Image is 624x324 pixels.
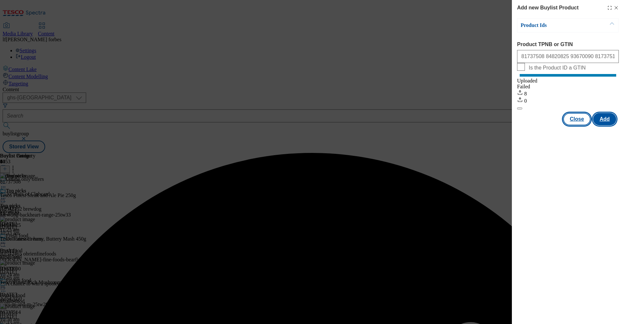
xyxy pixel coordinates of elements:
[563,113,591,125] button: Close
[517,84,619,90] div: Failed
[517,4,578,12] h4: Add new Buylist Product
[517,97,619,104] div: 0
[593,113,616,125] button: Add
[517,90,619,97] div: 8
[517,50,619,63] input: Enter 1 or 20 space separated Product TPNB or GTIN
[517,42,619,47] label: Product TPNB or GTIN
[529,65,586,71] span: Is the Product ID a GTIN
[521,22,589,29] p: Product Ids
[517,78,619,84] div: Uploaded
